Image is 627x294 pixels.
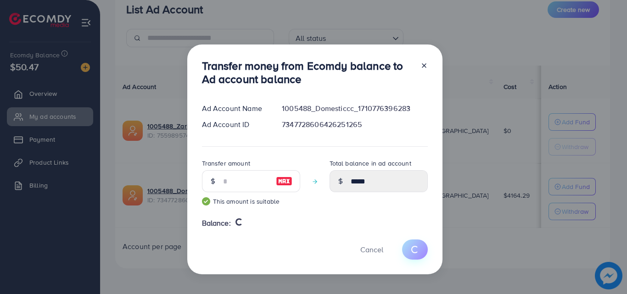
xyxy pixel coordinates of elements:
small: This amount is suitable [202,197,300,206]
div: Ad Account ID [195,119,275,130]
button: Cancel [349,239,395,259]
label: Total balance in ad account [330,159,411,168]
span: Balance: [202,218,231,228]
h3: Transfer money from Ecomdy balance to Ad account balance [202,59,413,86]
img: image [276,176,292,187]
div: 1005488_Domesticcc_1710776396283 [274,103,435,114]
img: guide [202,197,210,205]
span: Cancel [360,244,383,255]
label: Transfer amount [202,159,250,168]
div: Ad Account Name [195,103,275,114]
div: 7347728606426251265 [274,119,435,130]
